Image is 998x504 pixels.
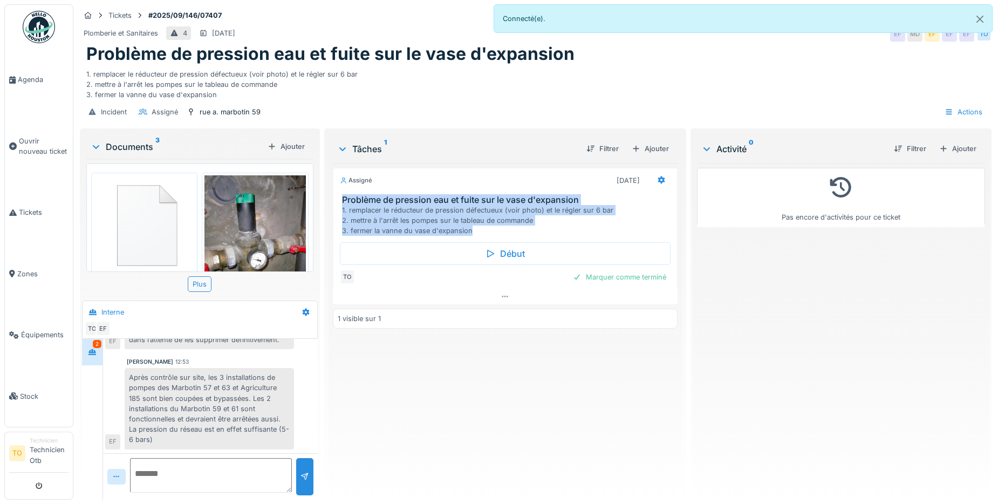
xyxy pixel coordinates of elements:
[17,269,69,279] span: Zones
[108,10,132,21] div: Tickets
[340,176,372,185] div: Assigné
[200,107,261,117] div: rue a. marbotin 59
[5,49,73,110] a: Agenda
[20,391,69,401] span: Stock
[183,28,187,38] div: 4
[19,136,69,156] span: Ouvrir nouveau ticket
[18,74,69,85] span: Agenda
[935,141,981,156] div: Ajouter
[340,242,671,265] div: Début
[21,330,69,340] span: Équipements
[9,445,25,461] li: TO
[204,175,305,310] img: joukv0gf0nqed17hakn64g3af8uw
[155,140,160,153] sup: 3
[907,26,922,42] div: MD
[749,142,754,155] sup: 0
[86,65,985,100] div: 1. remplacer le réducteur de pression défectueux (voir photo) et le régler sur 6 bar 2. mettre à ...
[30,437,69,470] li: Technicien Otb
[340,269,355,284] div: TO
[152,107,178,117] div: Assigné
[30,437,69,445] div: Technicien
[9,437,69,473] a: TO TechnicienTechnicien Otb
[95,321,111,336] div: EF
[144,10,226,21] strong: #2025/09/146/07407
[384,142,387,155] sup: 1
[263,139,309,154] div: Ajouter
[188,276,211,292] div: Plus
[23,11,55,43] img: Badge_color-CXgf-gQk.svg
[582,141,623,156] div: Filtrer
[925,26,940,42] div: EF
[101,307,124,317] div: Interne
[942,26,957,42] div: EF
[105,434,120,449] div: EF
[19,207,69,217] span: Tickets
[105,334,120,349] div: EF
[627,141,673,156] div: Ajouter
[959,26,974,42] div: EF
[5,304,73,365] a: Équipements
[85,321,100,336] div: TO
[338,314,381,324] div: 1 visible sur 1
[175,358,189,366] div: 12:53
[127,358,173,366] div: [PERSON_NAME]
[968,5,992,33] button: Close
[101,107,127,117] div: Incident
[494,4,993,33] div: Connecté(e).
[890,26,905,42] div: EF
[617,175,640,186] div: [DATE]
[569,270,671,284] div: Marquer comme terminé
[91,140,263,153] div: Documents
[976,26,992,42] div: TO
[86,44,575,64] h1: Problème de pression eau et fuite sur le vase d'expansion
[125,368,294,449] div: Après contrôle sur site, les 3 installations de pompes des Marbotin 57 et 63 et Agriculture 185 s...
[5,366,73,427] a: Stock
[5,182,73,243] a: Tickets
[701,142,885,155] div: Activité
[84,28,158,38] div: Plomberie et Sanitaires
[94,175,195,272] img: 84750757-fdcc6f00-afbb-11ea-908a-1074b026b06b.png
[5,110,73,182] a: Ouvrir nouveau ticket
[5,243,73,304] a: Zones
[93,340,101,348] div: 2
[704,173,978,223] div: Pas encore d'activités pour ce ticket
[342,195,673,205] h3: Problème de pression eau et fuite sur le vase d'expansion
[337,142,578,155] div: Tâches
[342,205,673,236] div: 1. remplacer le réducteur de pression défectueux (voir photo) et le régler sur 6 bar 2. mettre à ...
[940,104,987,120] div: Actions
[212,28,235,38] div: [DATE]
[890,141,931,156] div: Filtrer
